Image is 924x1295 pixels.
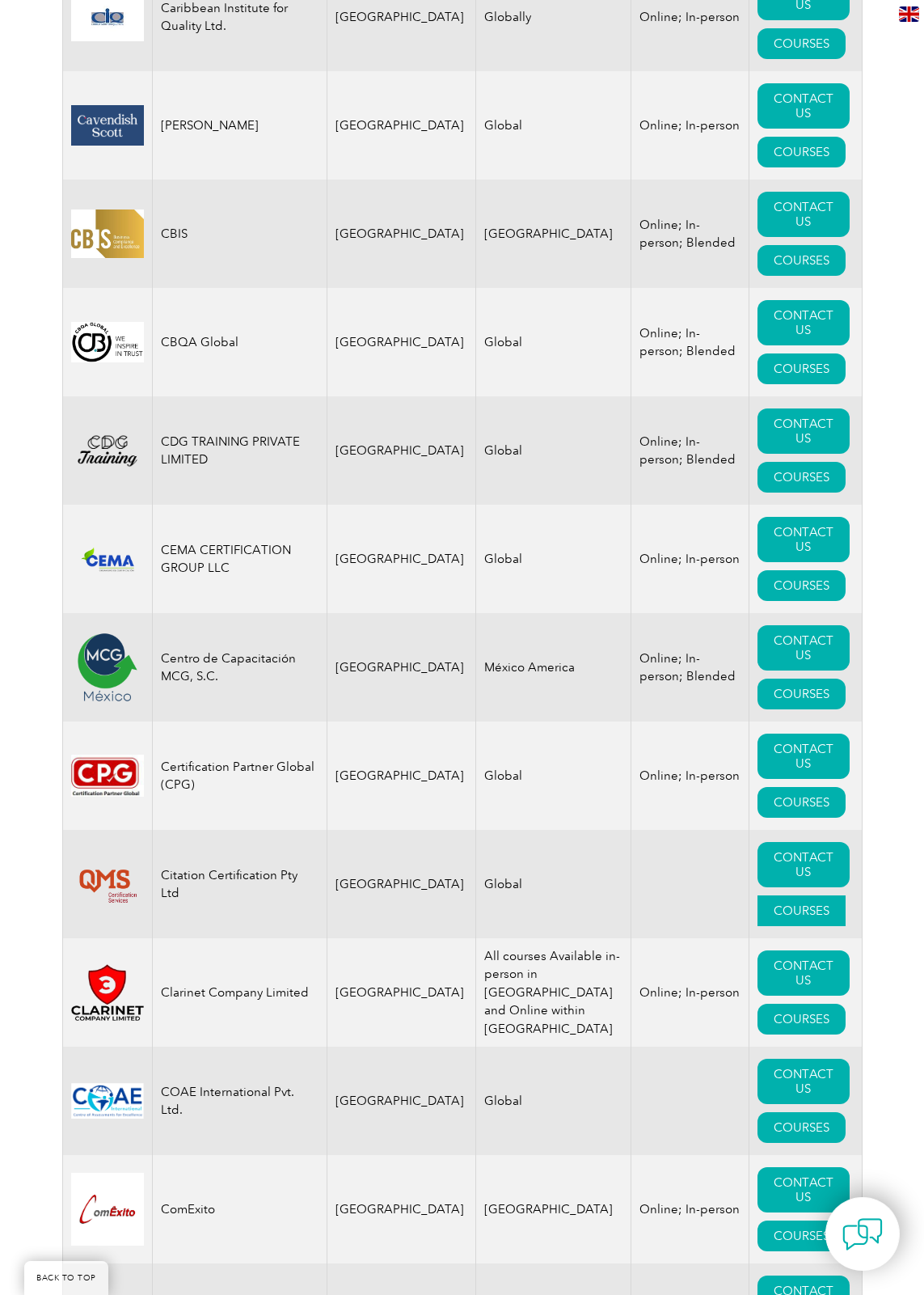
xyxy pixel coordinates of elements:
[327,830,475,938] td: [GEOGRAPHIC_DATA]
[631,505,749,613] td: Online; In-person
[631,1155,749,1263] td: Online; In-person
[71,631,144,704] img: 21edb52b-d01a-eb11-a813-000d3ae11abd-logo.png
[475,722,631,830] td: Global
[327,722,475,830] td: [GEOGRAPHIC_DATA]
[757,353,846,384] a: COURSES
[475,938,631,1047] td: All courses Available in-person in [GEOGRAPHIC_DATA] and Online within [GEOGRAPHIC_DATA]
[152,180,327,288] td: CBIS
[757,787,846,818] a: COURSES
[71,857,144,912] img: 94b1e894-3e6f-eb11-a812-00224815377e-logo.png
[631,613,749,722] td: Online; In-person; Blended
[757,842,850,887] a: CONTACT US
[757,408,850,454] a: CONTACT US
[475,180,631,288] td: [GEOGRAPHIC_DATA]
[327,71,475,180] td: [GEOGRAPHIC_DATA]
[757,734,850,779] a: CONTACT US
[631,180,749,288] td: Online; In-person; Blended
[475,1155,631,1263] td: [GEOGRAPHIC_DATA]
[327,180,475,288] td: [GEOGRAPHIC_DATA]
[71,322,144,363] img: 6f6ba32e-03e9-eb11-bacb-00224814b282-logo.png
[757,625,850,671] a: CONTACT US
[757,83,850,129] a: CONTACT US
[757,517,850,562] a: CONTACT US
[757,137,846,167] a: COURSES
[757,1221,846,1251] a: COURSES
[757,895,846,926] a: COURSES
[71,209,144,257] img: 07dbdeaf-5408-eb11-a813-000d3ae11abd-logo.jpg
[757,462,846,493] a: COURSES
[631,396,749,505] td: Online; In-person; Blended
[475,830,631,938] td: Global
[152,71,327,180] td: [PERSON_NAME]
[71,755,144,798] img: feef57d9-ad92-e711-810d-c4346bc54034-logo.jpg
[152,938,327,1047] td: Clarinet Company Limited
[327,288,475,396] td: [GEOGRAPHIC_DATA]
[757,245,846,276] a: COURSES
[24,1261,108,1295] a: BACK TO TOP
[327,396,475,505] td: [GEOGRAPHIC_DATA]
[475,71,631,180] td: Global
[152,1047,327,1155] td: COAE International Pvt. Ltd.
[71,105,144,145] img: 58800226-346f-eb11-a812-00224815377e-logo.png
[631,71,749,180] td: Online; In-person
[327,1155,475,1263] td: [GEOGRAPHIC_DATA]
[152,1155,327,1263] td: ComExito
[631,722,749,830] td: Online; In-person
[757,679,846,709] a: COURSES
[71,964,144,1021] img: 8f5c878c-f82f-f011-8c4d-000d3acaf2fb-logo.png
[631,938,749,1047] td: Online; In-person
[152,396,327,505] td: CDG TRAINING PRIVATE LIMITED
[475,613,631,722] td: México America
[152,613,327,722] td: Centro de Capacitación MCG, S.C.
[842,1214,883,1255] img: contact-chat.png
[757,1167,850,1212] a: CONTACT US
[327,505,475,613] td: [GEOGRAPHIC_DATA]
[475,1047,631,1155] td: Global
[152,505,327,613] td: CEMA CERTIFICATION GROUP LLC
[757,1112,846,1143] a: COURSES
[152,830,327,938] td: Citation Certification Pty Ltd
[757,300,850,345] a: CONTACT US
[152,722,327,830] td: Certification Partner Global (CPG)
[475,288,631,396] td: Global
[71,430,144,471] img: 25ebede5-885b-ef11-bfe3-000d3ad139cf-logo.png
[757,192,850,237] a: CONTACT US
[71,1173,144,1246] img: db2924ac-d9bc-ea11-a814-000d3a79823d-logo.jpg
[152,288,327,396] td: CBQA Global
[475,396,631,505] td: Global
[757,1059,850,1104] a: CONTACT US
[327,613,475,722] td: [GEOGRAPHIC_DATA]
[757,570,846,601] a: COURSES
[475,505,631,613] td: Global
[71,1083,144,1119] img: 9c7b5f86-f5a0-ea11-a812-000d3ae11abd-logo.png
[757,950,850,996] a: CONTACT US
[71,541,144,578] img: f4e4f87f-e3f1-ee11-904b-002248931104-logo.png
[757,28,846,59] a: COURSES
[899,6,919,22] img: en
[757,1004,846,1035] a: COURSES
[327,1047,475,1155] td: [GEOGRAPHIC_DATA]
[631,288,749,396] td: Online; In-person; Blended
[327,938,475,1047] td: [GEOGRAPHIC_DATA]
